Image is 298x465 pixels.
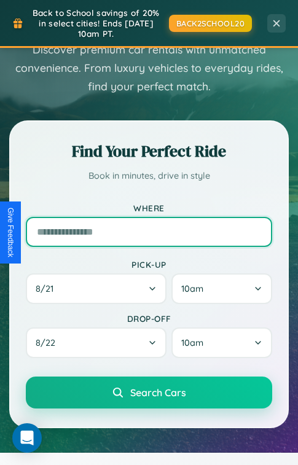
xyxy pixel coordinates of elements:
p: Book in minutes, drive in style [26,168,272,184]
div: Open Intercom Messenger [12,423,42,453]
button: 8/21 [26,273,167,304]
label: Drop-off [26,313,272,324]
button: 10am [171,273,272,304]
button: 10am [171,327,272,358]
button: 8/22 [26,327,167,358]
label: Where [26,203,272,213]
span: Search Cars [130,386,186,399]
p: Discover premium car rentals with unmatched convenience. From luxury vehicles to everyday rides, ... [9,41,289,96]
span: 10am [181,337,203,348]
button: Search Cars [26,377,272,408]
h2: Find Your Perfect Ride [26,140,272,162]
span: 10am [181,283,203,294]
div: Give Feedback [6,208,15,257]
span: 8 / 21 [36,283,60,294]
label: Pick-up [26,259,272,270]
span: 8 / 22 [36,337,61,348]
button: BACK2SCHOOL20 [169,15,253,32]
span: Back to School savings of 20% in select cities! Ends [DATE] 10am PT. [29,7,163,39]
